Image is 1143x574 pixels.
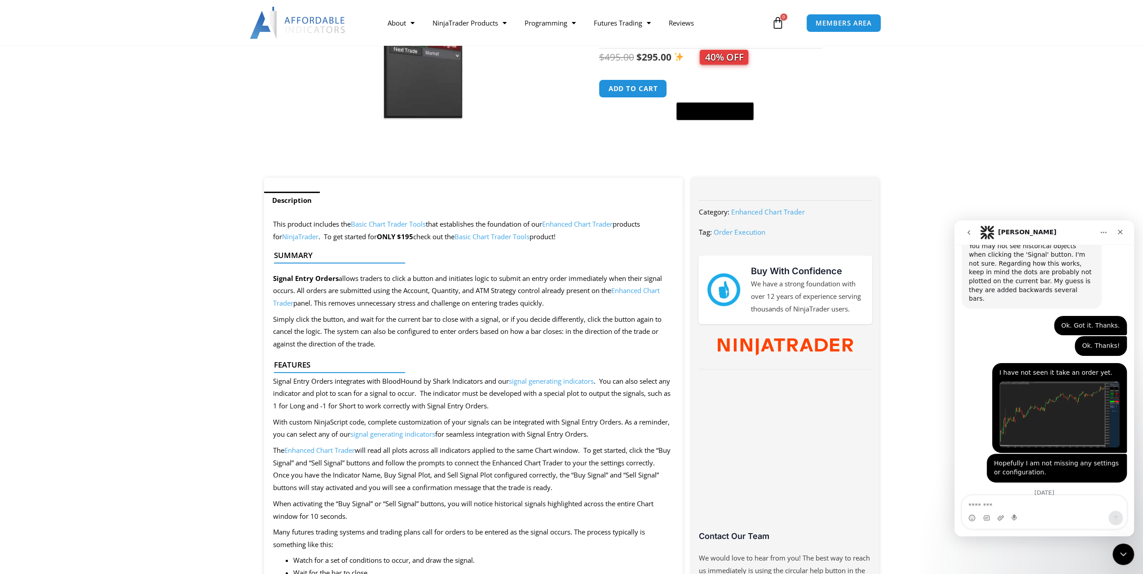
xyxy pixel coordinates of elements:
[698,228,711,237] span: Tag:
[674,52,684,61] img: ✨
[273,274,339,283] strong: Signal Entry Orders
[273,416,674,441] p: With custom NinjaScript code, complete customization of your signals can be integrated with Signa...
[378,13,423,33] a: About
[954,220,1134,536] iframe: Intercom live chat
[707,273,740,306] img: mark thumbs good 43913 | Affordable Indicators – NinjaTrader
[413,232,556,241] span: check out the product!
[806,14,881,32] a: MEMBERS AREA
[264,192,320,209] a: Description
[698,207,729,216] span: Category:
[378,13,769,33] nav: Menu
[350,429,435,438] a: signal generating indicators
[282,232,318,241] a: NinjaTrader
[377,232,413,241] strong: ONLY $195
[584,13,659,33] a: Futures Trading
[816,20,872,26] span: MEMBERS AREA
[636,51,671,63] bdi: 295.00
[659,13,702,33] a: Reviews
[599,51,634,63] bdi: 495.00
[676,102,754,120] button: Buy with GPay
[273,446,671,492] span: The will read all plots across all indicators applied to the same Chart window. To get started, c...
[274,360,666,369] h4: Features
[751,278,863,315] p: We have a strong foundation with over 12 years of experience serving thousands of NinjaTrader users.
[284,446,355,455] a: Enhanced Chart Trader
[780,13,787,21] span: 0
[273,526,674,551] p: Many futures trading systems and trading plans call for orders to be entered as the signal occurs...
[675,78,755,100] iframe: Secure express checkout frame
[455,232,530,241] a: Basic Chart Trader Tools
[423,13,515,33] a: NinjaTrader Products
[636,51,641,63] span: $
[273,313,674,351] p: Simply click the button, and wait for the current bar to close with a signal, or if you decide di...
[718,338,853,355] img: NinjaTrader Wordmark color RGB | Affordable Indicators – NinjaTrader
[435,429,588,438] span: for seamless integration with Signal Entry Orders.
[351,219,426,228] a: Basic Chart Trader Tools
[599,79,667,98] button: Add to cart
[542,219,613,228] a: Enhanced Chart Trader
[700,50,748,65] span: 40% OFF
[273,499,653,521] span: When activating the “Buy Signal” or “Sell Signal” buttons, you will notice historical signals hig...
[1112,543,1134,565] iframe: Intercom live chat
[250,7,346,39] img: LogoAI | Affordable Indicators – NinjaTrader
[731,207,804,216] a: Enhanced Chart Trader
[698,531,872,541] h3: Contact Our Team
[273,218,674,243] p: This product includes the that establishes the foundation of our products for . To get started for
[599,51,604,63] span: $
[599,126,861,134] iframe: PayPal Message 1
[273,375,674,413] p: Signal Entry Orders integrates with BloodHound by Shark Indicators and our . You can also select ...
[758,10,798,36] a: 0
[274,251,666,260] h4: Summary
[293,554,674,567] li: Watch for a set of conditions to occur, and draw the signal.
[273,272,674,310] p: allows traders to click a button and initiates logic to submit an entry order immediately when th...
[713,228,765,237] a: Order Execution
[698,381,872,538] iframe: Customer reviews powered by Trustpilot
[515,13,584,33] a: Programming
[751,264,863,278] h3: Buy With Confidence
